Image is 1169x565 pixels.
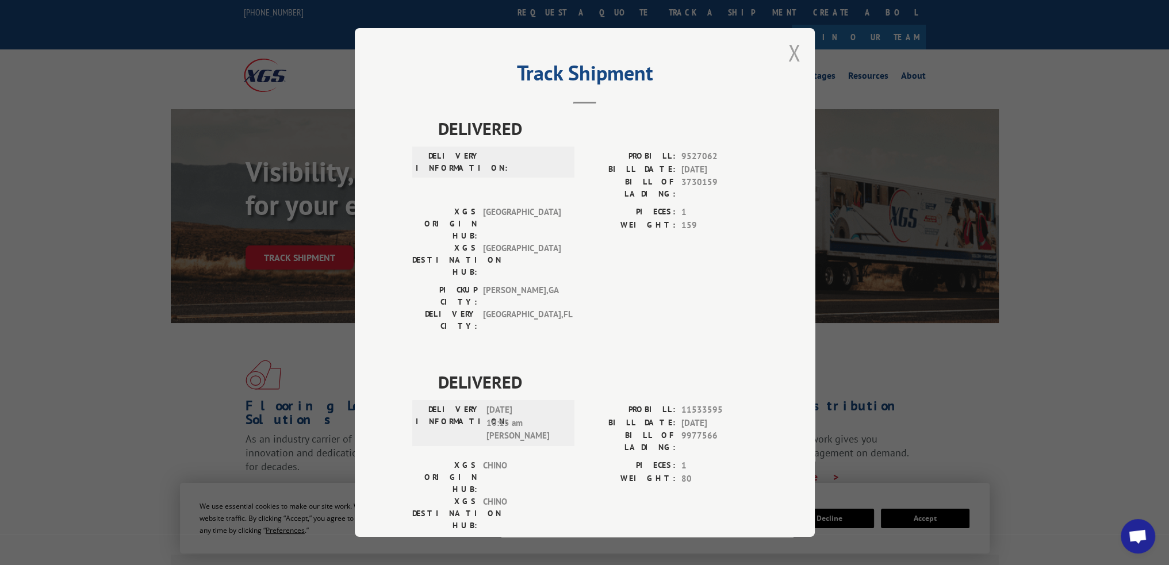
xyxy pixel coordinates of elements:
[585,163,676,176] label: BILL DATE:
[412,459,477,495] label: XGS ORIGIN HUB:
[585,219,676,232] label: WEIGHT:
[585,472,676,486] label: WEIGHT:
[483,284,561,308] span: [PERSON_NAME] , GA
[585,206,676,219] label: PIECES:
[681,176,757,200] span: 3730159
[412,65,757,87] h2: Track Shipment
[585,403,676,417] label: PROBILL:
[412,284,477,308] label: PICKUP CITY:
[486,403,564,443] span: [DATE] 10:15 am [PERSON_NAME]
[483,206,561,242] span: [GEOGRAPHIC_DATA]
[681,429,757,453] span: 9977566
[412,308,477,332] label: DELIVERY CITY:
[483,308,561,332] span: [GEOGRAPHIC_DATA] , FL
[585,176,676,200] label: BILL OF LADING:
[416,150,481,174] label: DELIVERY INFORMATION:
[483,459,561,495] span: CHINO
[788,37,800,68] button: Close modal
[585,429,676,453] label: BILL OF LADING:
[681,417,757,430] span: [DATE]
[483,495,561,532] span: CHINO
[416,403,481,443] label: DELIVERY INFORMATION:
[681,219,757,232] span: 159
[681,472,757,486] span: 80
[585,459,676,472] label: PIECES:
[412,495,477,532] label: XGS DESTINATION HUB:
[585,150,676,163] label: PROBILL:
[483,242,561,278] span: [GEOGRAPHIC_DATA]
[681,459,757,472] span: 1
[438,369,757,395] span: DELIVERED
[681,150,757,163] span: 9527062
[681,403,757,417] span: 11533595
[438,116,757,141] span: DELIVERED
[681,206,757,219] span: 1
[1121,519,1155,554] div: Open chat
[412,242,477,278] label: XGS DESTINATION HUB:
[585,417,676,430] label: BILL DATE:
[412,206,477,242] label: XGS ORIGIN HUB:
[681,163,757,176] span: [DATE]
